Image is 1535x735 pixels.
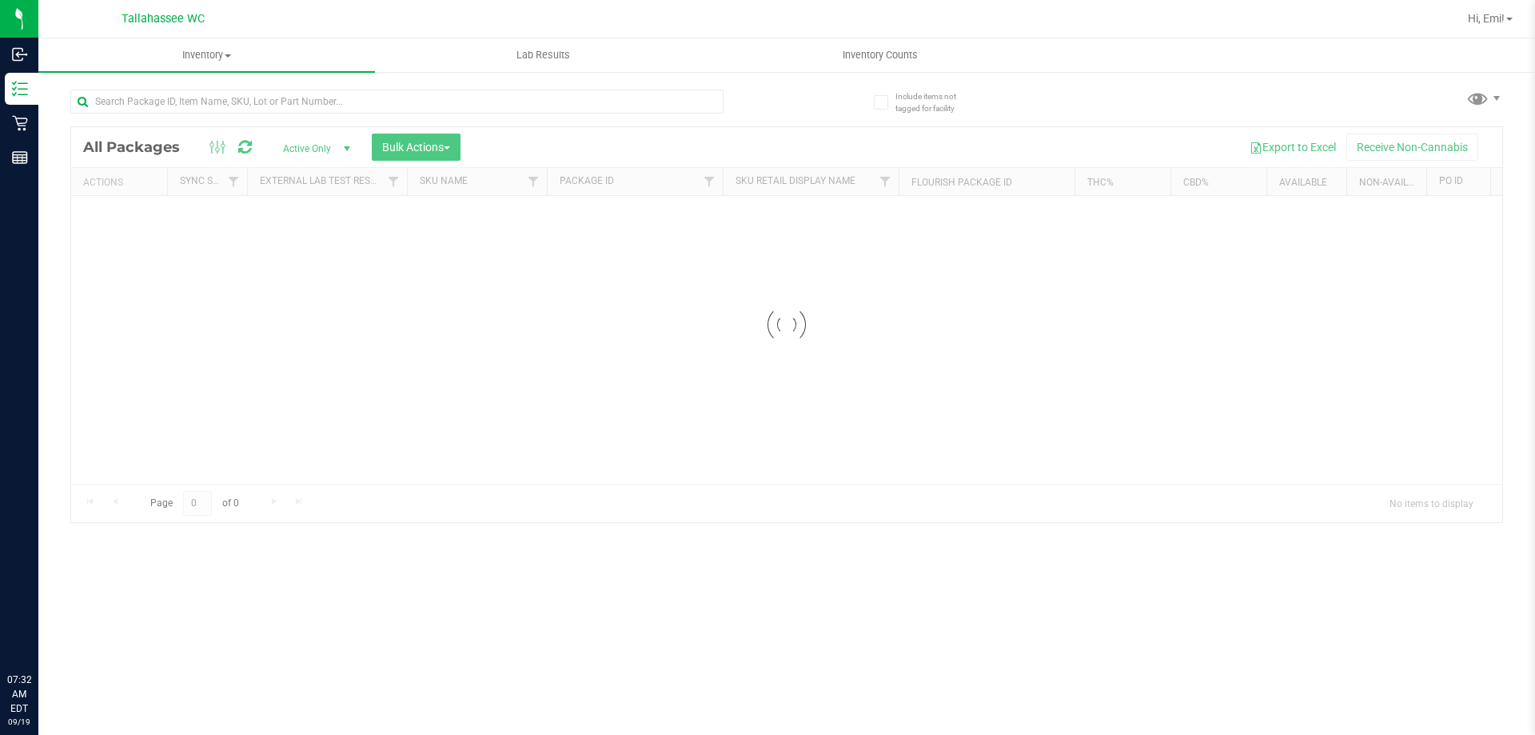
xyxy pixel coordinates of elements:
[821,48,939,62] span: Inventory Counts
[38,38,375,72] a: Inventory
[12,150,28,166] inline-svg: Reports
[122,12,205,26] span: Tallahassee WC
[895,90,975,114] span: Include items not tagged for facility
[12,115,28,131] inline-svg: Retail
[375,38,712,72] a: Lab Results
[12,46,28,62] inline-svg: Inbound
[712,38,1048,72] a: Inventory Counts
[1468,12,1505,25] span: Hi, Emi!
[495,48,592,62] span: Lab Results
[38,48,375,62] span: Inventory
[7,673,31,716] p: 07:32 AM EDT
[7,716,31,728] p: 09/19
[70,90,724,114] input: Search Package ID, Item Name, SKU, Lot or Part Number...
[12,81,28,97] inline-svg: Inventory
